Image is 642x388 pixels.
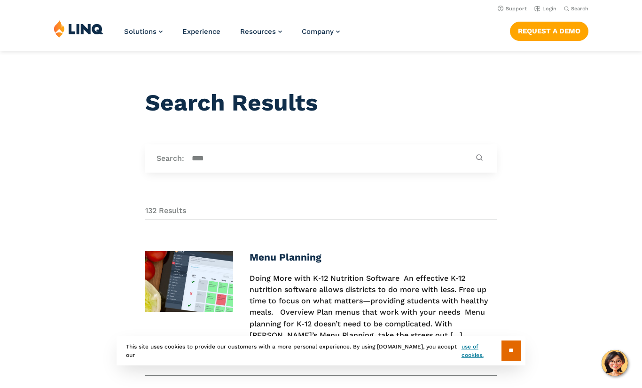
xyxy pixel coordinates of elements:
nav: Button Navigation [510,20,588,40]
button: Submit Search [473,154,485,163]
span: Solutions [124,27,157,36]
span: Company [302,27,334,36]
img: Menu Planning Banner [145,251,233,312]
div: Create, manage, and pivot school menus to fit your district’s needs and trends. [250,251,496,362]
img: LINQ | K‑12 Software [54,20,103,38]
a: Login [534,6,556,12]
button: Hello, have a question? Let’s chat. [602,350,628,376]
a: Request a Demo [510,22,588,40]
div: 132 Results [145,206,497,220]
a: Support [498,6,527,12]
span: Resources [240,27,276,36]
div: This site uses cookies to provide our customers with a more personal experience. By using [DOMAIN... [117,336,525,365]
a: Menu Planning [250,252,321,263]
h1: Search Results [145,89,497,116]
span: Search [571,6,588,12]
p: Doing More with K‑12 Nutrition Software An effective K‑12 nutrition software allows districts to ... [250,273,496,341]
button: Open Search Bar [564,5,588,12]
a: Solutions [124,27,163,36]
a: Experience [182,27,220,36]
a: Company [302,27,340,36]
a: Resources [240,27,282,36]
label: Search: [157,153,184,164]
nav: Primary Navigation [124,20,340,51]
a: use of cookies. [462,342,501,359]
